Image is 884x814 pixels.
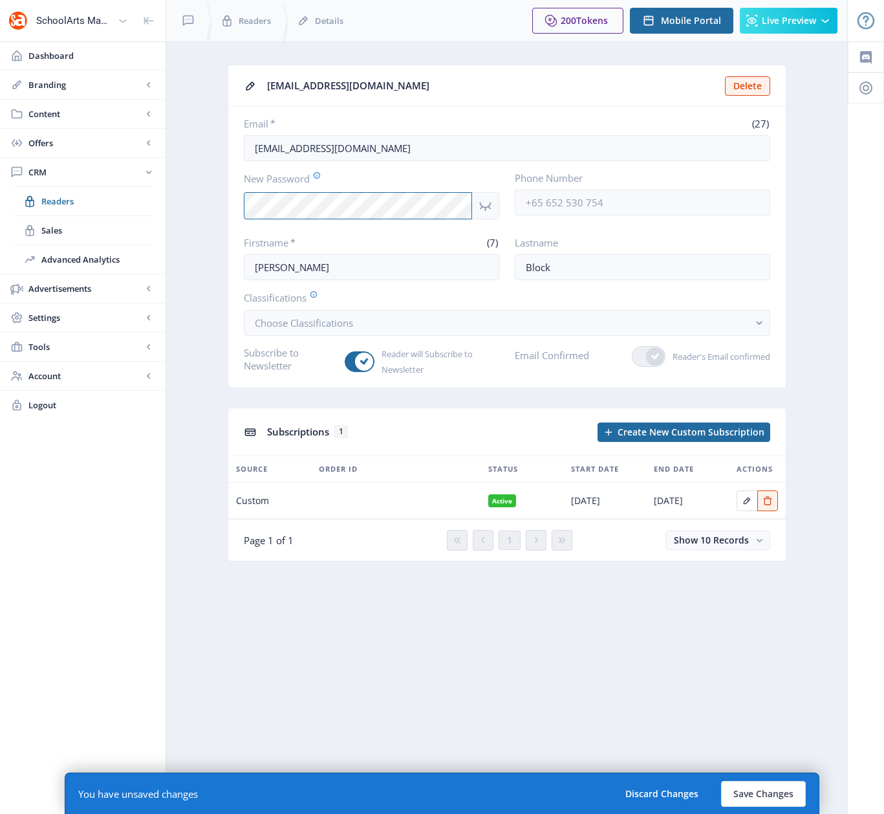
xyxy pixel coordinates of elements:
span: Details [315,14,343,27]
span: Content [28,107,142,120]
input: Enter reader’s lastname [515,254,770,280]
button: Mobile Portal [630,8,733,34]
span: Tokens [576,14,608,27]
span: End Date [654,461,694,477]
span: Actions [737,461,773,477]
button: 1 [499,531,521,550]
span: Readers [41,195,153,208]
a: New page [590,423,770,442]
div: SchoolArts Magazine [36,6,113,35]
span: [DATE] [571,493,600,509]
label: Lastname [515,236,760,249]
button: 200Tokens [532,8,623,34]
span: Advanced Analytics [41,253,153,266]
span: 1 [507,535,512,545]
div: You have unsaved changes [78,787,198,800]
span: Mobile Portal [661,16,721,26]
label: Firstname [244,236,367,249]
span: Settings [28,311,142,324]
button: Live Preview [740,8,837,34]
img: properties.app_icon.png [8,10,28,31]
span: (27) [750,117,770,130]
a: Edit page [757,493,778,505]
span: Account [28,369,142,382]
label: New Password [244,171,489,186]
span: CRM [28,166,142,179]
span: Subscriptions [267,425,329,438]
span: Choose Classifications [255,316,353,329]
input: Enter reader’s email [244,135,770,161]
span: [DATE] [654,493,683,509]
a: Advanced Analytics [13,245,153,274]
span: Readers [239,14,271,27]
label: Email Confirmed [515,346,589,364]
nb-icon: Show password [472,192,499,219]
input: Enter reader’s firstname [244,254,499,280]
span: Custom [236,493,269,509]
span: (7) [485,236,499,249]
span: Status [488,461,518,477]
label: Phone Number [515,171,760,184]
span: Dashboard [28,49,155,62]
span: Show 10 Records [674,534,749,546]
button: Save Changes [721,781,806,807]
span: Source [236,461,268,477]
span: Reader's Email confirmed [665,349,770,364]
button: Choose Classifications [244,310,770,336]
label: Email [244,117,502,130]
app-collection-view: Subscriptions [228,408,786,562]
span: Branding [28,78,142,91]
a: Readers [13,187,153,215]
span: Page 1 of 1 [244,534,294,547]
span: Order ID [319,461,358,477]
span: Create New Custom Subscription [618,427,764,437]
input: +65 652 530 754 [515,190,770,215]
label: Subscribe to Newsletter [244,346,335,372]
span: Offers [28,137,142,149]
span: 1 [334,425,348,438]
span: Live Preview [762,16,816,26]
button: Discard Changes [613,781,711,807]
label: Classifications [244,291,760,305]
a: Sales [13,216,153,245]
div: [EMAIL_ADDRESS][DOMAIN_NAME] [267,76,717,96]
nb-badge: Active [488,494,517,507]
span: Advertisements [28,282,142,295]
span: Reader will Subscribe to Newsletter [374,346,499,377]
a: Edit page [737,493,757,505]
span: Sales [41,224,153,237]
button: Show 10 Records [665,531,770,550]
span: Start Date [571,461,619,477]
button: Delete [725,76,770,96]
button: Create New Custom Subscription [598,423,770,442]
span: Logout [28,399,155,412]
span: Tools [28,340,142,353]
